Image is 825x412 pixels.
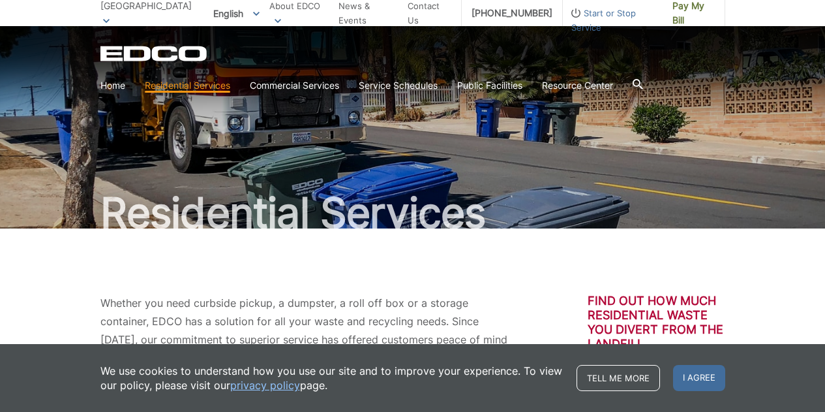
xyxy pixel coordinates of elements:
[577,365,660,391] a: Tell me more
[100,192,725,234] h1: Residential Services
[145,78,230,93] a: Residential Services
[100,294,509,367] p: Whether you need curbside pickup, a dumpster, a roll off box or a storage container, EDCO has a s...
[457,78,522,93] a: Public Facilities
[203,3,269,24] span: English
[542,78,613,93] a: Resource Center
[250,78,339,93] a: Commercial Services
[100,78,125,93] a: Home
[359,78,438,93] a: Service Schedules
[588,294,725,351] h3: Find out how much residential waste you divert from the landfill
[100,364,563,392] p: We use cookies to understand how you use our site and to improve your experience. To view our pol...
[100,46,209,61] a: EDCD logo. Return to the homepage.
[673,365,725,391] span: I agree
[230,378,300,392] a: privacy policy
